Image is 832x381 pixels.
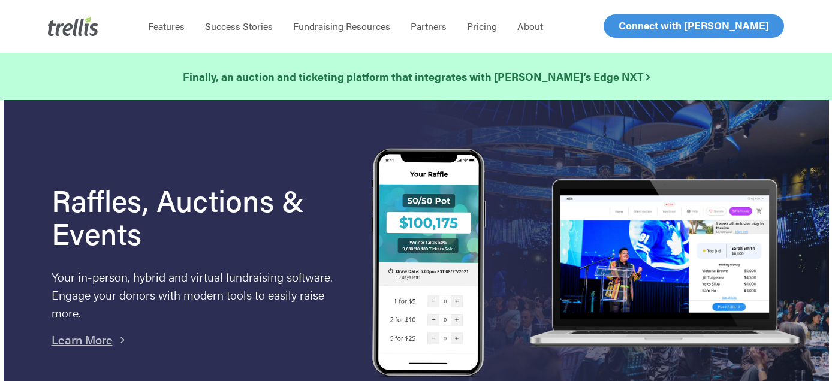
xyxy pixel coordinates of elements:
[283,20,400,32] a: Fundraising Resources
[293,19,390,33] span: Fundraising Resources
[467,19,497,33] span: Pricing
[183,68,650,85] a: Finally, an auction and ticketing platform that integrates with [PERSON_NAME]’s Edge NXT
[52,183,339,249] h1: Raffles, Auctions & Events
[457,20,507,32] a: Pricing
[619,18,769,32] span: Connect with [PERSON_NAME]
[524,179,805,349] img: rafflelaptop_mac_optim.png
[195,20,283,32] a: Success Stories
[411,19,447,33] span: Partners
[52,268,339,322] p: Your in-person, hybrid and virtual fundraising software. Engage your donors with modern tools to ...
[517,19,543,33] span: About
[604,14,784,38] a: Connect with [PERSON_NAME]
[372,148,486,380] img: Trellis Raffles, Auctions and Event Fundraising
[48,17,98,36] img: Trellis
[400,20,457,32] a: Partners
[52,331,113,348] a: Learn More
[148,19,185,33] span: Features
[183,69,650,84] strong: Finally, an auction and ticketing platform that integrates with [PERSON_NAME]’s Edge NXT
[507,20,553,32] a: About
[205,19,273,33] span: Success Stories
[138,20,195,32] a: Features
